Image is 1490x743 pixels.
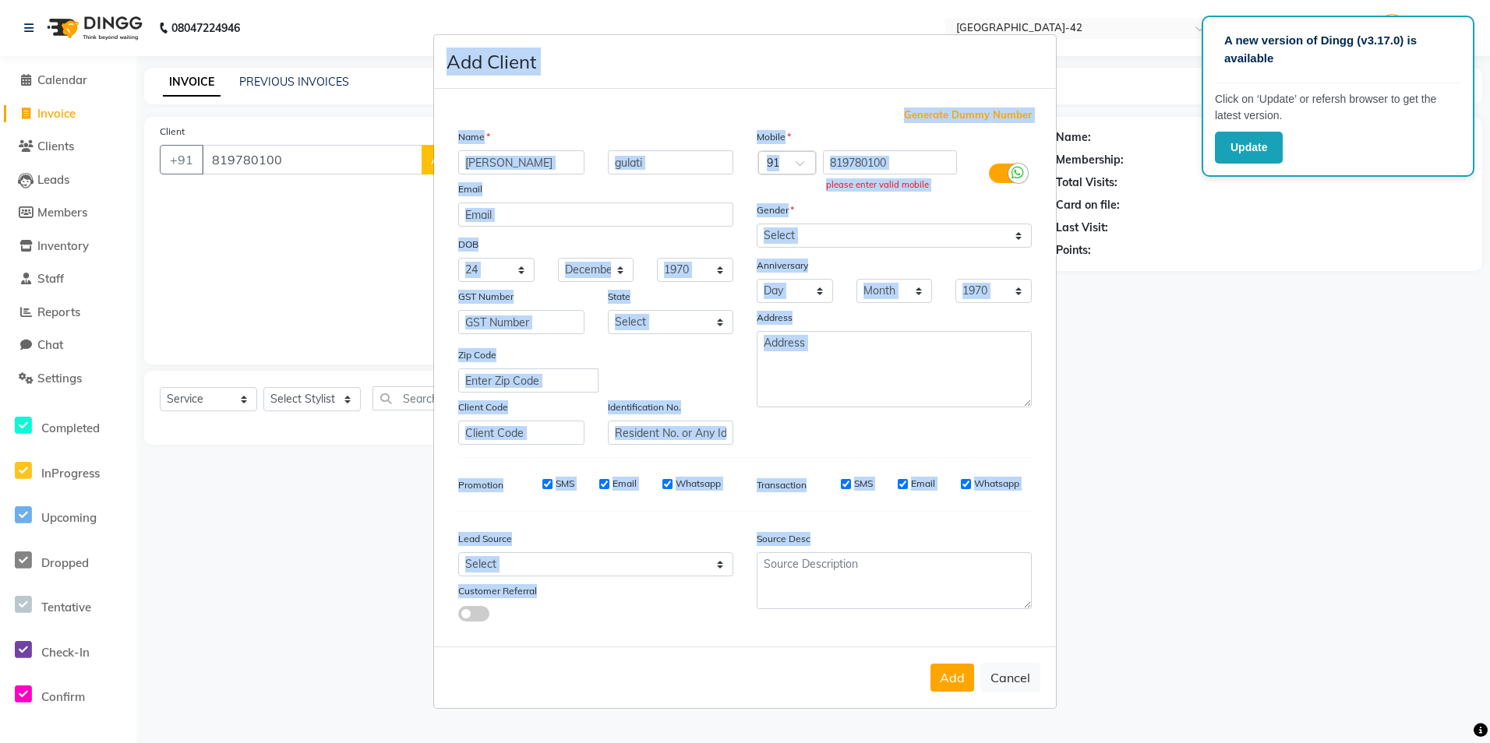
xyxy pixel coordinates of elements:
input: Email [458,202,733,227]
label: DOB [458,238,478,252]
label: Customer Referral [458,584,537,598]
label: Gender [757,203,794,217]
button: Cancel [980,663,1040,692]
p: A new version of Dingg (v3.17.0) is available [1224,32,1452,67]
label: Identification No. [608,400,681,414]
label: Anniversary [757,259,808,273]
label: SMS [556,477,574,491]
label: Source Desc [757,532,810,546]
label: State [608,290,630,304]
label: Whatsapp [676,477,721,491]
input: GST Number [458,310,584,334]
label: Client Code [458,400,508,414]
label: Email [911,477,935,491]
button: Add [930,664,974,692]
label: SMS [854,477,873,491]
input: Last Name [608,150,734,174]
label: Email [613,477,637,491]
span: Generate Dummy Number [904,107,1032,123]
button: Update [1215,132,1283,164]
label: Lead Source [458,532,512,546]
label: Email [458,182,482,196]
input: Resident No. or Any Id [608,421,734,445]
label: Promotion [458,478,503,492]
label: Mobile [757,130,791,144]
label: Name [458,130,490,144]
input: Mobile [823,150,958,174]
label: Address [757,311,793,325]
input: First Name [458,150,584,174]
label: GST Number [458,290,514,304]
label: Whatsapp [974,477,1019,491]
input: Enter Zip Code [458,368,598,393]
div: please enter valid mobile [826,178,954,192]
h4: Add Client [447,48,536,76]
p: Click on ‘Update’ or refersh browser to get the latest version. [1215,91,1461,124]
label: Zip Code [458,348,496,362]
label: Transaction [757,478,807,492]
input: Client Code [458,421,584,445]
